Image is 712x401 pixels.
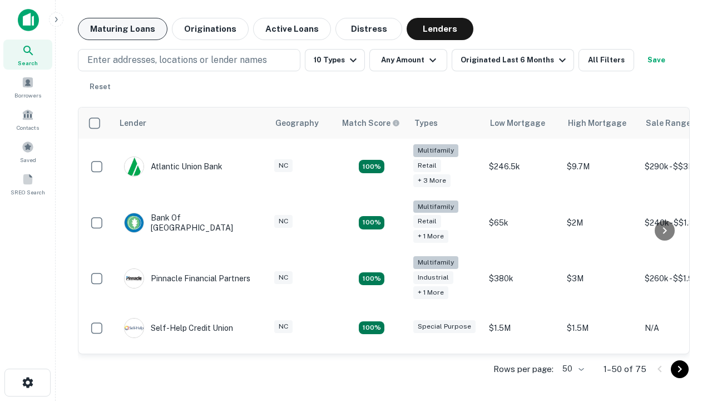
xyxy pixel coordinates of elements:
td: $1.5M [561,307,639,349]
div: Matching Properties: 17, hasApolloMatch: undefined [359,216,384,229]
div: Industrial [413,271,453,284]
a: Contacts [3,104,52,134]
button: Lenders [407,18,473,40]
button: Save your search to get updates of matches that match your search criteria. [639,49,674,71]
button: Any Amount [369,49,447,71]
div: Multifamily [413,256,458,269]
a: SREO Search [3,169,52,199]
div: NC [274,159,293,172]
div: Retail [413,159,441,172]
button: Enter addresses, locations or lender names [78,49,300,71]
div: + 1 more [413,286,448,299]
div: Low Mortgage [490,116,545,130]
td: $246.5k [483,139,561,195]
button: Reset [82,76,118,98]
button: Maturing Loans [78,18,167,40]
p: 1–50 of 75 [604,363,646,376]
td: $1.5M [483,307,561,349]
div: Matching Properties: 10, hasApolloMatch: undefined [359,160,384,173]
button: All Filters [578,49,634,71]
th: Types [408,107,483,139]
td: $2M [561,195,639,251]
th: Low Mortgage [483,107,561,139]
td: $380k [483,251,561,307]
div: + 1 more [413,230,448,243]
th: High Mortgage [561,107,639,139]
div: Geography [275,116,319,130]
td: $65k [483,195,561,251]
img: picture [125,269,144,288]
button: Go to next page [671,360,689,378]
div: Lender [120,116,146,130]
div: Multifamily [413,144,458,157]
img: picture [125,213,144,232]
div: NC [274,320,293,333]
th: Geography [269,107,335,139]
a: Saved [3,136,52,167]
div: + 3 more [413,174,451,187]
button: 10 Types [305,49,365,71]
img: picture [125,157,144,176]
h6: Match Score [342,117,398,129]
button: Originations [172,18,249,40]
div: High Mortgage [568,116,626,130]
div: Special Purpose [413,320,476,333]
a: Borrowers [3,72,52,102]
div: Matching Properties: 13, hasApolloMatch: undefined [359,272,384,286]
div: NC [274,215,293,228]
div: Atlantic Union Bank [124,157,222,177]
th: Lender [113,107,269,139]
div: Capitalize uses an advanced AI algorithm to match your search with the best lender. The match sco... [342,117,400,129]
div: Matching Properties: 11, hasApolloMatch: undefined [359,321,384,335]
button: Originated Last 6 Months [452,49,574,71]
iframe: Chat Widget [656,276,712,330]
p: Enter addresses, locations or lender names [87,53,267,67]
div: Multifamily [413,200,458,213]
p: Rows per page: [493,363,553,376]
a: Search [3,40,52,70]
div: Bank Of [GEOGRAPHIC_DATA] [124,213,258,233]
div: Self-help Credit Union [124,318,233,338]
td: $3M [561,251,639,307]
div: Types [414,116,438,130]
img: capitalize-icon.png [18,9,39,31]
td: $9.7M [561,139,639,195]
th: Capitalize uses an advanced AI algorithm to match your search with the best lender. The match sco... [335,107,408,139]
div: Retail [413,215,441,228]
div: NC [274,271,293,284]
div: Pinnacle Financial Partners [124,268,250,288]
span: Contacts [17,123,39,132]
span: Saved [20,155,36,164]
span: Search [18,58,38,67]
span: SREO Search [11,188,45,197]
div: Originated Last 6 Months [461,53,569,67]
div: 50 [558,361,586,377]
div: Sale Range [646,116,691,130]
button: Distress [335,18,402,40]
img: picture [125,319,144,338]
span: Borrowers [14,91,41,100]
button: Active Loans [253,18,331,40]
